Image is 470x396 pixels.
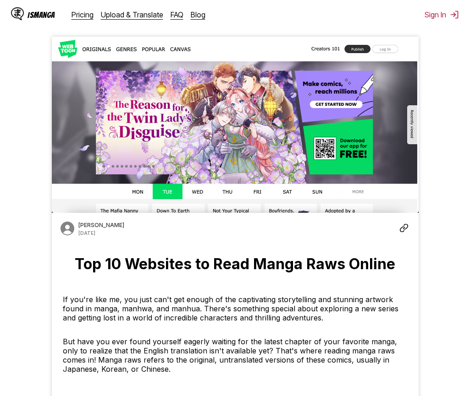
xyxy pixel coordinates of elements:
[425,10,459,19] button: Sign In
[59,220,76,237] img: Author avatar
[101,10,163,19] a: Upload & Translate
[171,10,183,19] a: FAQ
[28,11,55,19] div: IsManga
[399,222,409,233] img: Copy Article Link
[11,7,72,22] a: IsManga LogoIsManga
[11,7,24,20] img: IsManga Logo
[191,10,205,19] a: Blog
[63,295,408,322] p: If you're like me, you just can't get enough of the captivating storytelling and stunning artwork...
[78,230,95,236] p: Date published
[78,222,124,228] p: Author
[450,10,459,19] img: Sign out
[63,337,408,374] p: But have you ever found yourself eagerly waiting for the latest chapter of your favorite manga, o...
[72,10,94,19] a: Pricing
[52,37,419,213] img: Cover
[59,255,411,273] h1: Top 10 Websites to Read Manga Raws Online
